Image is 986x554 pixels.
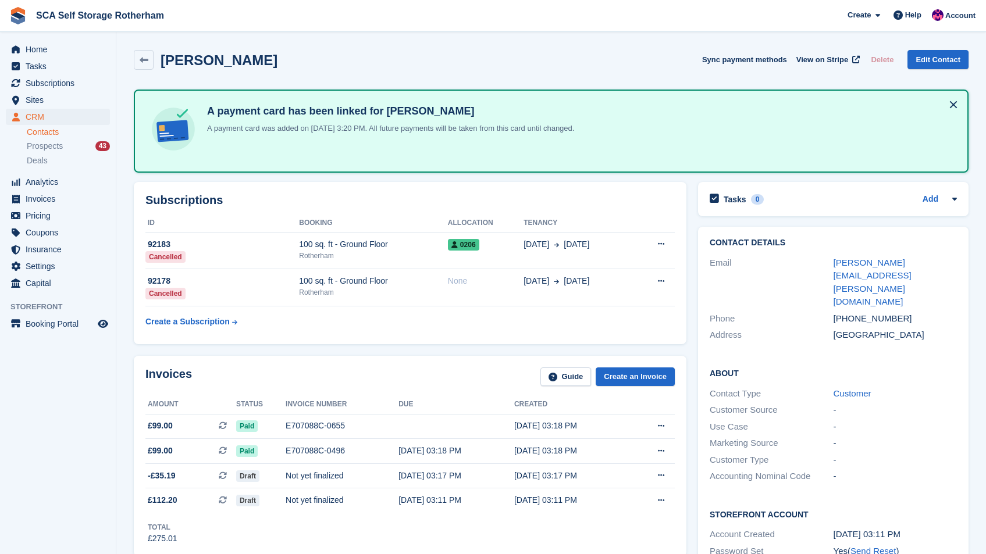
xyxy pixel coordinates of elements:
div: 100 sq. ft - Ground Floor [299,275,448,287]
div: Cancelled [145,288,186,299]
span: Capital [26,275,95,291]
div: [DATE] 03:11 PM [834,528,957,541]
div: Phone [710,312,834,326]
a: Contacts [27,127,110,138]
th: Status [236,395,286,414]
div: - [834,470,957,483]
div: Cancelled [145,251,186,263]
div: Create a Subscription [145,316,230,328]
th: Booking [299,214,448,233]
div: 100 sq. ft - Ground Floor [299,238,448,251]
h2: Tasks [724,194,746,205]
span: Storefront [10,301,116,313]
button: Sync payment methods [702,50,787,69]
span: £112.20 [148,494,177,506]
span: [DATE] [524,275,549,287]
div: - [834,420,957,434]
a: menu [6,275,110,291]
span: Prospects [27,141,63,152]
a: View on Stripe [792,50,862,69]
span: Tasks [26,58,95,74]
a: SCA Self Storage Rotherham [31,6,169,25]
div: Customer Source [710,403,834,417]
a: Guide [540,367,592,387]
a: Create an Invoice [596,367,675,387]
h2: Subscriptions [145,194,675,207]
span: Create [848,9,871,21]
span: Draft [236,470,259,482]
h2: Contact Details [710,238,957,248]
button: Delete [866,50,898,69]
a: Add [923,193,938,206]
th: ID [145,214,299,233]
div: Use Case [710,420,834,434]
div: Total [148,522,177,532]
span: View on Stripe [796,54,848,66]
div: Customer Type [710,453,834,467]
div: Not yet finalized [286,470,398,482]
div: £275.01 [148,532,177,545]
span: [DATE] [564,275,589,287]
a: menu [6,208,110,224]
div: Rotherham [299,251,448,261]
a: menu [6,41,110,58]
a: menu [6,224,110,241]
div: - [834,403,957,417]
span: -£35.19 [148,470,175,482]
div: 0 [751,194,764,205]
div: [DATE] 03:11 PM [398,494,514,506]
th: Due [398,395,514,414]
div: E707088C-0496 [286,445,398,457]
th: Allocation [448,214,524,233]
a: menu [6,109,110,125]
div: Address [710,328,834,342]
span: Paid [236,445,258,457]
span: Coupons [26,224,95,241]
div: Contact Type [710,387,834,401]
a: Deals [27,155,110,167]
div: [PHONE_NUMBER] [834,312,957,326]
span: Draft [236,495,259,506]
a: Preview store [96,317,110,331]
a: Prospects 43 [27,140,110,152]
a: menu [6,258,110,274]
div: [DATE] 03:18 PM [398,445,514,457]
h2: Invoices [145,367,192,387]
h2: [PERSON_NAME] [161,52,277,68]
div: [DATE] 03:18 PM [514,420,630,432]
div: [DATE] 03:17 PM [514,470,630,482]
a: Customer [834,388,871,398]
a: menu [6,75,110,91]
span: £99.00 [148,445,173,457]
span: [DATE] [524,238,549,251]
div: [DATE] 03:17 PM [398,470,514,482]
a: menu [6,174,110,190]
h2: Storefront Account [710,508,957,520]
a: menu [6,316,110,332]
th: Created [514,395,630,414]
a: Create a Subscription [145,311,237,333]
th: Invoice number [286,395,398,414]
div: - [834,453,957,467]
img: card-linked-ebf98d0992dc2aeb22e95c0e3c79077019eb2392cfd83c6a337811c24bc77127.svg [149,105,198,153]
div: 92178 [145,275,299,287]
span: Help [905,9,921,21]
span: £99.00 [148,420,173,432]
span: CRM [26,109,95,125]
div: Marketing Source [710,437,834,450]
p: A payment card was added on [DATE] 3:20 PM. All future payments will be taken from this card unti... [202,123,574,134]
span: 0206 [448,239,479,251]
span: Settings [26,258,95,274]
div: 92183 [145,238,299,251]
div: Not yet finalized [286,494,398,506]
img: Sam Chapman [932,9,944,21]
a: Edit Contact [907,50,969,69]
a: menu [6,92,110,108]
span: Pricing [26,208,95,224]
div: None [448,275,524,287]
span: Home [26,41,95,58]
span: Insurance [26,241,95,258]
a: menu [6,241,110,258]
div: E707088C-0655 [286,420,398,432]
span: Sites [26,92,95,108]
